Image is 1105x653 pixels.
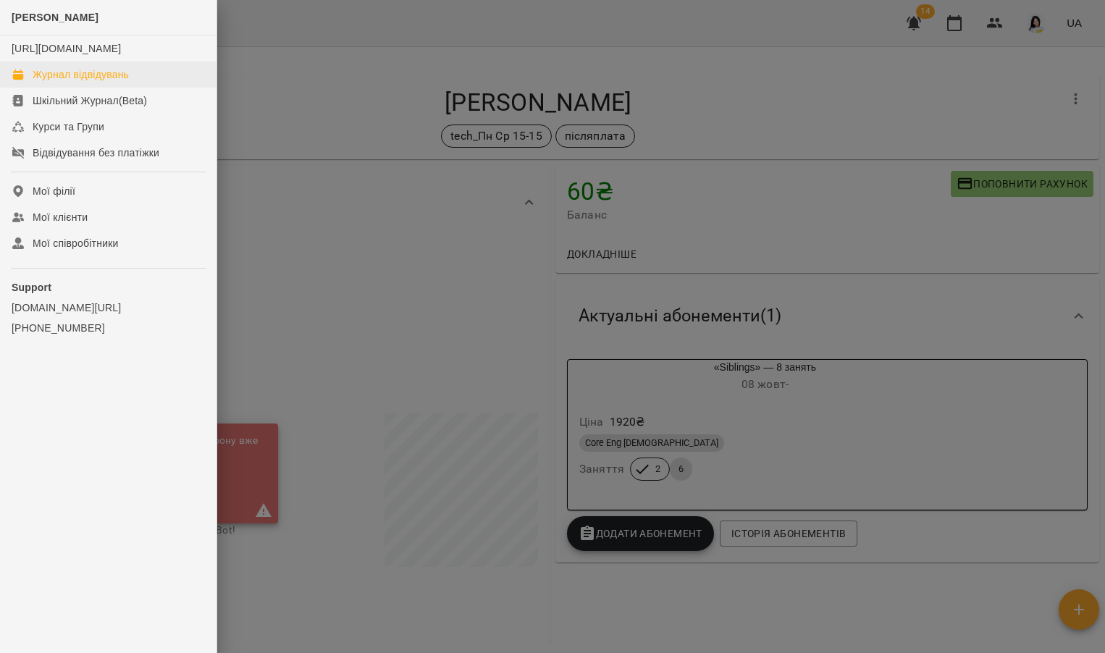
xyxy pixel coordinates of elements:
[12,12,98,23] span: [PERSON_NAME]
[12,300,205,315] a: [DOMAIN_NAME][URL]
[33,210,88,224] div: Мої клієнти
[33,67,129,82] div: Журнал відвідувань
[33,119,104,134] div: Курси та Групи
[33,236,119,250] div: Мої співробітники
[12,280,205,295] p: Support
[33,184,75,198] div: Мої філії
[12,43,121,54] a: [URL][DOMAIN_NAME]
[33,93,147,108] div: Шкільний Журнал(Beta)
[12,321,205,335] a: [PHONE_NUMBER]
[33,146,159,160] div: Відвідування без платіжки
